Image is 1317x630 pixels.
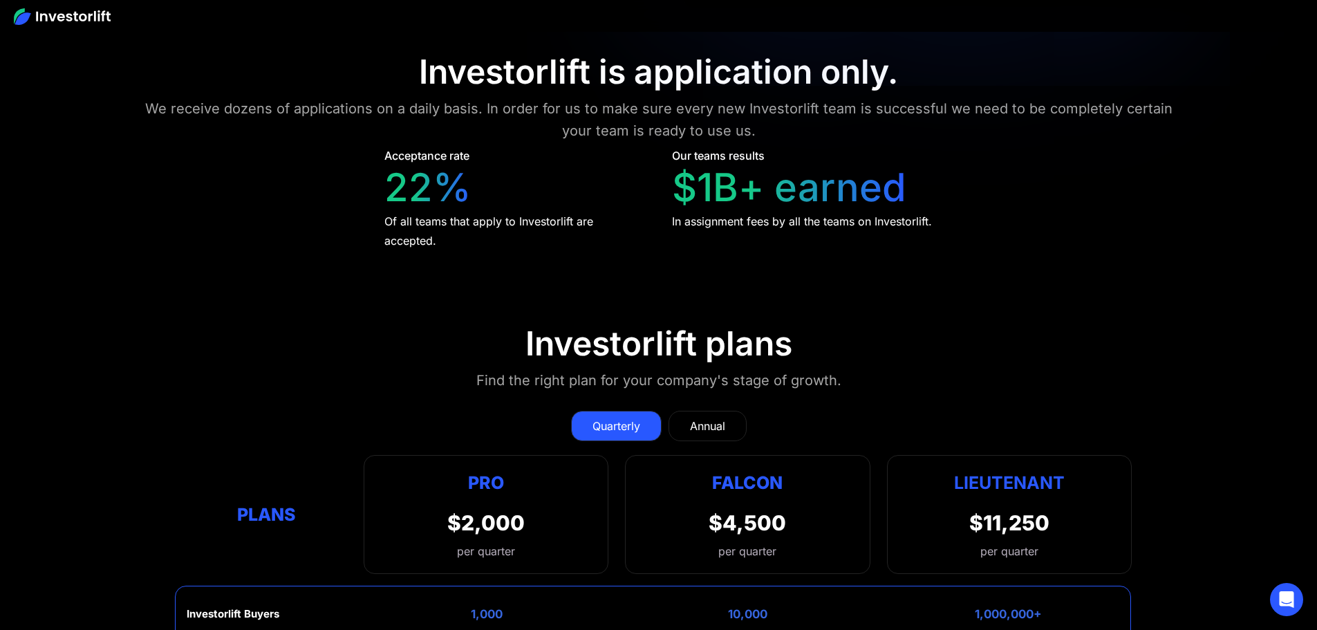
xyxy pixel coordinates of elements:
div: 22% [384,165,471,211]
div: Investorlift is application only. [419,52,898,92]
div: per quarter [980,543,1038,559]
div: 1,000,000+ [975,607,1042,621]
div: Plans [185,501,347,528]
div: Of all teams that apply to Investorlift are accepted. [384,212,646,250]
div: Falcon [712,470,783,497]
div: Acceptance rate [384,147,469,164]
div: 1,000 [471,607,503,621]
div: Pro [447,470,525,497]
div: 10,000 [728,607,767,621]
div: Quarterly [592,418,640,434]
div: $11,250 [969,510,1049,535]
div: per quarter [718,543,776,559]
div: Investorlift Buyers [187,608,279,620]
div: $1B+ earned [672,165,906,211]
div: Our teams results [672,147,765,164]
div: $2,000 [447,510,525,535]
div: $4,500 [709,510,786,535]
div: In assignment fees by all the teams on Investorlift. [672,212,932,231]
div: We receive dozens of applications on a daily basis. In order for us to make sure every new Invest... [132,98,1186,142]
div: Annual [690,418,725,434]
div: per quarter [447,543,525,559]
div: Find the right plan for your company's stage of growth. [476,369,841,391]
strong: Lieutenant [954,472,1065,493]
div: Open Intercom Messenger [1270,583,1303,616]
div: Investorlift plans [525,324,792,364]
